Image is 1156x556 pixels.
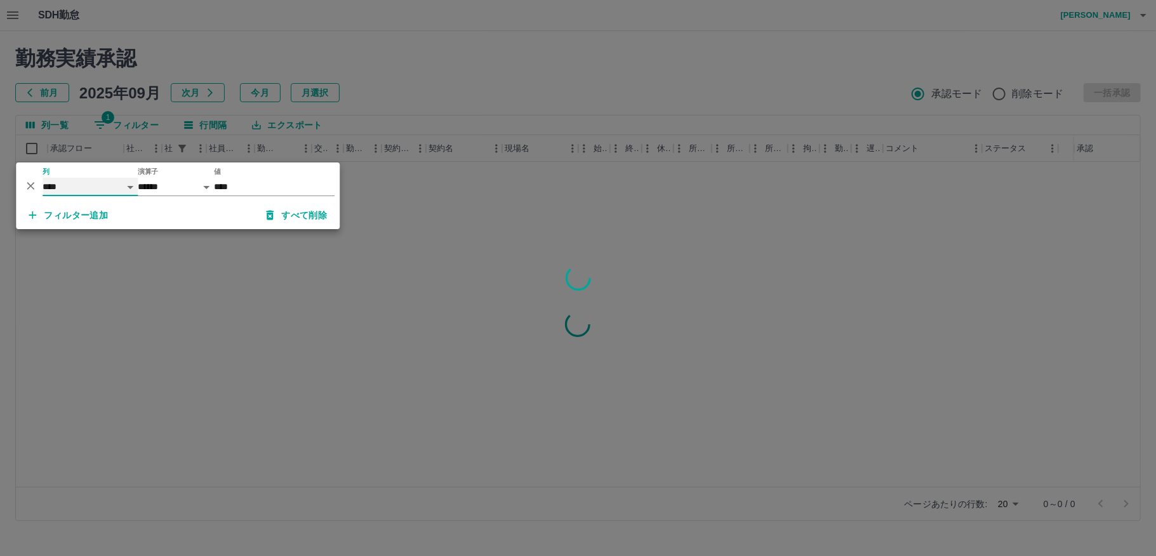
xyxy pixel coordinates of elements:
label: 値 [214,167,221,176]
button: 削除 [21,176,40,195]
button: フィルター追加 [18,204,118,227]
label: 演算子 [138,167,158,176]
label: 列 [43,167,50,176]
button: すべて削除 [256,204,337,227]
